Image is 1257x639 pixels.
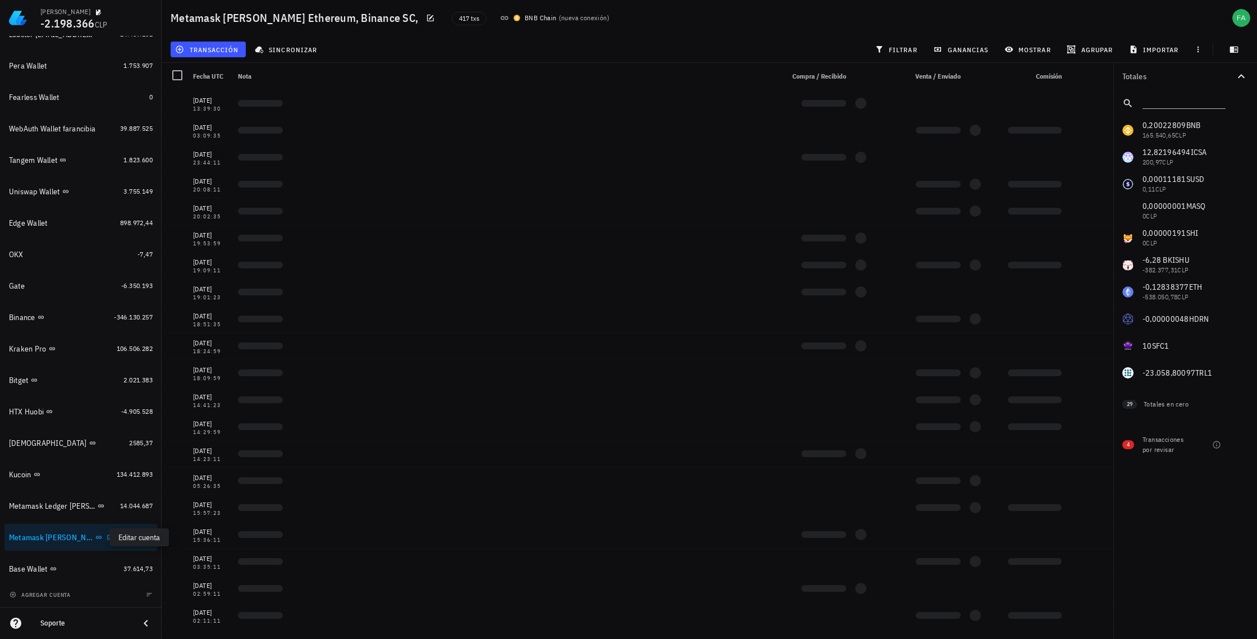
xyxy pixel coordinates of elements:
[970,313,981,325] div: Loading...
[970,394,981,405] div: Loading...
[193,403,229,408] div: 14:41:23
[238,127,283,134] div: Loading...
[855,152,866,163] div: Loading...
[1008,504,1062,511] div: Loading...
[238,181,283,188] div: Loading...
[189,63,233,90] div: Fecha UTC
[193,591,229,597] div: 02:59:11
[970,179,981,190] div: Loading...
[1144,399,1226,409] div: Totales en cero
[9,9,27,27] img: LedgiFi
[123,376,153,384] span: 2.021.383
[193,510,229,516] div: 15:57:23
[193,580,229,591] div: [DATE]
[855,340,866,352] div: Loading...
[193,472,229,483] div: [DATE]
[193,564,229,570] div: 03:35:11
[238,72,251,80] span: Nota
[4,115,157,142] a: WebAuth Wallet farancibia 39.887.525
[1124,42,1186,57] button: importar
[9,124,95,134] div: WebAuth Wallet farancibia
[1008,262,1062,268] div: Loading...
[916,612,961,619] div: Loading...
[193,483,229,489] div: 05:26:35
[1127,440,1130,449] span: 4
[985,63,1066,90] div: Comisión
[916,369,961,376] div: Loading...
[1143,435,1190,455] div: Transacciones por revisar
[916,316,961,322] div: Loading...
[1036,72,1062,80] span: Comisión
[117,344,153,353] span: 106.506.282
[4,555,157,582] a: Base Wallet 37.614,73
[9,313,35,322] div: Binance
[1062,42,1120,57] button: agrupar
[193,95,229,106] div: [DATE]
[459,12,479,25] span: 417 txs
[120,124,153,133] span: 39.887.525
[7,589,76,600] button: agregar cuenta
[4,304,157,331] a: Binance -346.130.257
[1000,42,1058,57] button: mostrar
[238,612,283,619] div: Loading...
[855,98,866,109] div: Loading...
[193,149,229,160] div: [DATE]
[9,564,48,574] div: Base Wallet
[177,45,238,54] span: transacción
[916,396,961,403] div: Loading...
[801,289,846,295] div: Loading...
[95,20,108,30] span: CLP
[9,187,60,197] div: Uniswap Wallet
[193,311,229,322] div: [DATE]
[193,607,229,618] div: [DATE]
[4,178,157,205] a: Uniswap Wallet 3.755.149
[121,407,153,416] span: -4.905.528
[9,156,57,165] div: Tangem Wallet
[525,12,557,24] div: BNB Chain
[1008,612,1062,619] div: Loading...
[855,286,866,298] div: Loading...
[1007,45,1051,54] span: mostrar
[193,106,229,112] div: 13:39:30
[1008,396,1062,403] div: Loading...
[1008,369,1062,376] div: Loading...
[970,367,981,378] div: Loading...
[4,524,157,551] a: Metamask [PERSON_NAME] Ethereum, Binance SC, -754.686,37
[4,209,157,236] a: Edge Wallet 898.972,44
[9,407,44,417] div: HTX Huobi
[40,7,90,16] div: [PERSON_NAME]
[193,295,229,300] div: 19:01:23
[9,344,47,354] div: Kraken Pro
[193,133,229,139] div: 03:09:35
[114,313,153,321] span: -346.130.257
[1127,400,1132,409] span: 29
[855,259,866,271] div: Loading...
[4,430,157,457] a: [DEMOGRAPHIC_DATA] 2585,37
[801,343,846,349] div: Loading...
[193,187,229,193] div: 20:08:11
[171,42,246,57] button: transacción
[238,262,283,268] div: Loading...
[1008,181,1062,188] div: Loading...
[193,122,229,133] div: [DATE]
[1232,9,1250,27] div: avatar
[193,618,229,624] div: 02:11:11
[4,241,157,268] a: OKX -7,47
[193,418,229,430] div: [DATE]
[257,45,317,54] span: sincronizar
[193,268,229,273] div: 19:09:11
[193,526,229,537] div: [DATE]
[193,241,229,247] div: 19:53:59
[970,421,981,432] div: Loading...
[233,63,779,90] div: Nota
[4,272,157,299] a: Gate -6.350.193
[238,343,283,349] div: Loading...
[877,45,917,54] span: filtrar
[801,262,846,268] div: Loading...
[916,127,961,134] div: Loading...
[4,367,157,394] a: Bitget 2.021.383
[1122,72,1235,80] div: Totales
[250,42,324,57] button: sincronizar
[801,450,846,457] div: Loading...
[970,502,981,513] div: Loading...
